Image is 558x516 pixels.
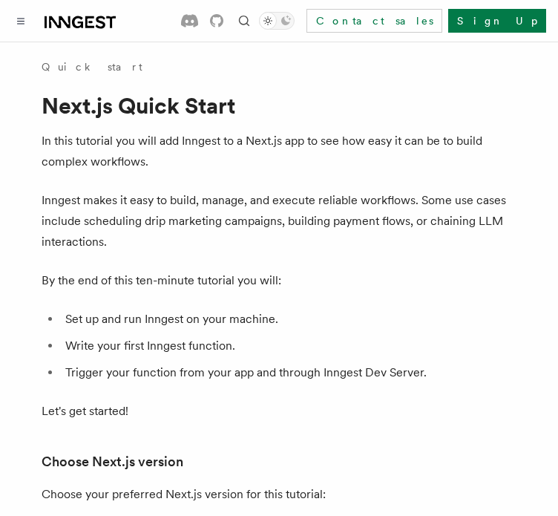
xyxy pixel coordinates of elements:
[12,12,30,30] button: Toggle navigation
[306,9,442,33] a: Contact sales
[42,59,142,74] a: Quick start
[42,190,516,252] p: Inngest makes it easy to build, manage, and execute reliable workflows. Some use cases include sc...
[61,336,516,356] li: Write your first Inngest function.
[42,451,183,472] a: Choose Next.js version
[61,362,516,383] li: Trigger your function from your app and through Inngest Dev Server.
[42,92,516,119] h1: Next.js Quick Start
[42,401,516,422] p: Let's get started!
[448,9,546,33] a: Sign Up
[42,484,516,505] p: Choose your preferred Next.js version for this tutorial:
[42,270,516,291] p: By the end of this ten-minute tutorial you will:
[42,131,516,172] p: In this tutorial you will add Inngest to a Next.js app to see how easy it can be to build complex...
[235,12,253,30] button: Find something...
[61,309,516,330] li: Set up and run Inngest on your machine.
[259,12,295,30] button: Toggle dark mode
